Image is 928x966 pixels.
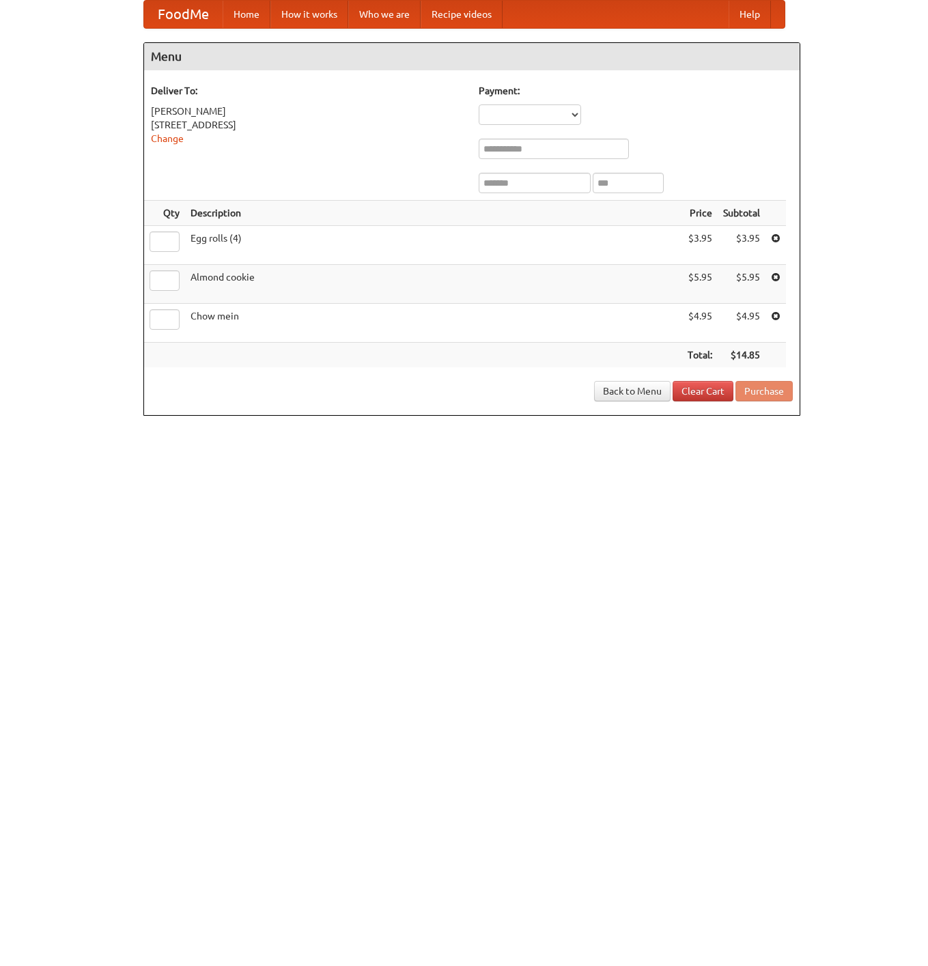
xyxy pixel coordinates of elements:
[348,1,421,28] a: Who we are
[144,201,185,226] th: Qty
[682,265,718,304] td: $5.95
[735,381,793,401] button: Purchase
[421,1,503,28] a: Recipe videos
[718,201,765,226] th: Subtotal
[144,43,800,70] h4: Menu
[144,1,223,28] a: FoodMe
[729,1,771,28] a: Help
[270,1,348,28] a: How it works
[151,104,465,118] div: [PERSON_NAME]
[185,226,682,265] td: Egg rolls (4)
[479,84,793,98] h5: Payment:
[682,226,718,265] td: $3.95
[151,118,465,132] div: [STREET_ADDRESS]
[718,343,765,368] th: $14.85
[673,381,733,401] a: Clear Cart
[151,84,465,98] h5: Deliver To:
[682,304,718,343] td: $4.95
[594,381,671,401] a: Back to Menu
[185,265,682,304] td: Almond cookie
[151,133,184,144] a: Change
[718,226,765,265] td: $3.95
[185,304,682,343] td: Chow mein
[682,201,718,226] th: Price
[718,304,765,343] td: $4.95
[223,1,270,28] a: Home
[185,201,682,226] th: Description
[682,343,718,368] th: Total:
[718,265,765,304] td: $5.95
